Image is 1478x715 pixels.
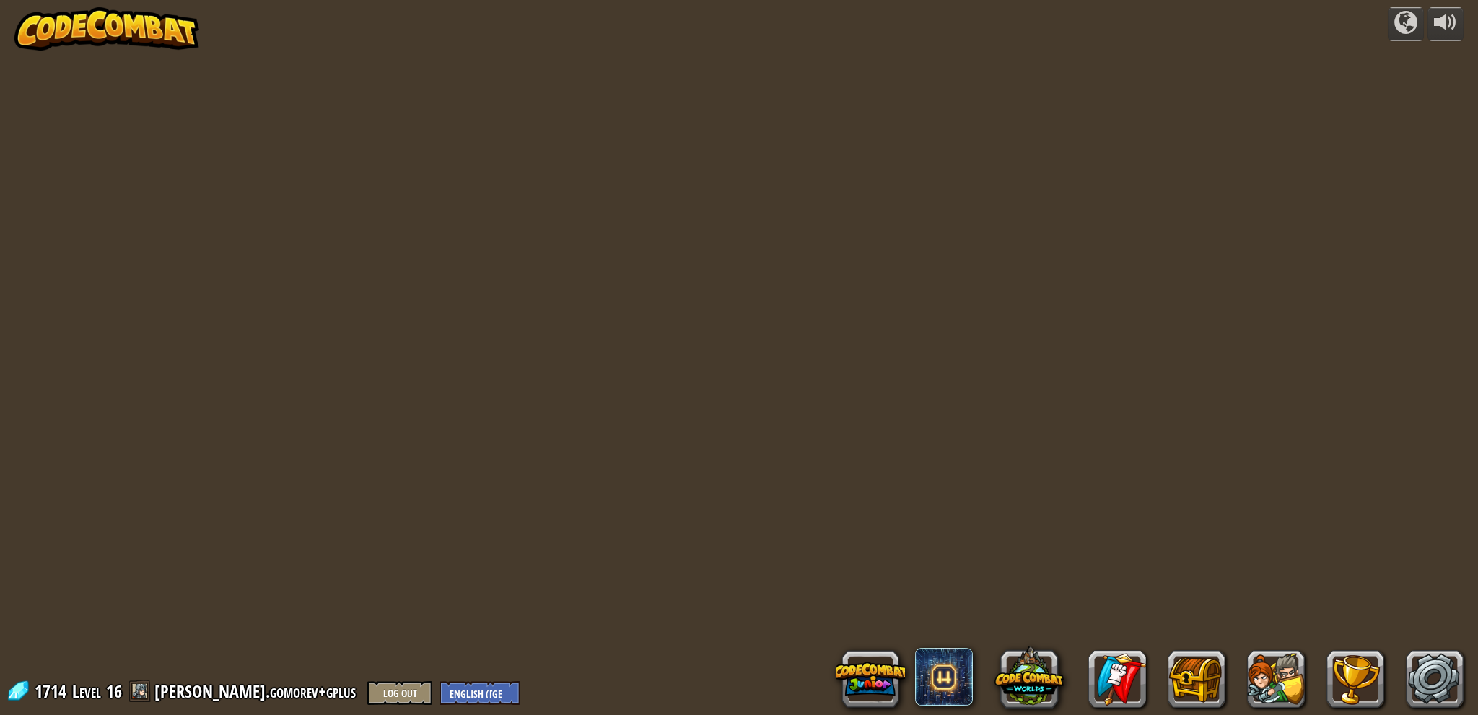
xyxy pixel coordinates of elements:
[367,681,432,705] button: Log Out
[14,7,199,51] img: CodeCombat - Learn how to code by playing a game
[35,680,71,703] span: 1714
[1388,7,1424,41] button: Campaigns
[1427,7,1464,41] button: Adjust volume
[72,680,101,703] span: Level
[106,680,122,703] span: 16
[154,680,360,703] a: [PERSON_NAME].gomorev+gplus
